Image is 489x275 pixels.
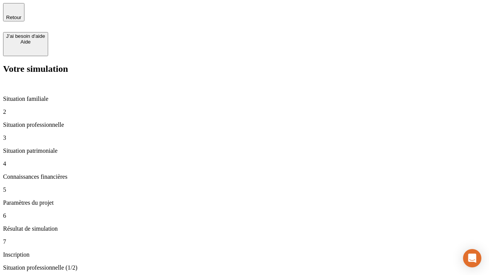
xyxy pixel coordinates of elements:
p: 7 [3,238,486,245]
p: Situation patrimoniale [3,147,486,154]
p: Situation familiale [3,95,486,102]
p: Connaissances financières [3,173,486,180]
p: 2 [3,108,486,115]
p: Situation professionnelle (1/2) [3,264,486,271]
p: 4 [3,160,486,167]
p: 5 [3,186,486,193]
div: Aide [6,39,45,45]
p: 6 [3,212,486,219]
p: Inscription [3,251,486,258]
div: Open Intercom Messenger [463,249,481,267]
button: Retour [3,3,24,21]
p: Résultat de simulation [3,225,486,232]
p: Situation professionnelle [3,121,486,128]
span: Retour [6,15,21,20]
h2: Votre simulation [3,64,486,74]
p: 3 [3,134,486,141]
button: J’ai besoin d'aideAide [3,32,48,56]
p: Paramètres du projet [3,199,486,206]
div: J’ai besoin d'aide [6,33,45,39]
